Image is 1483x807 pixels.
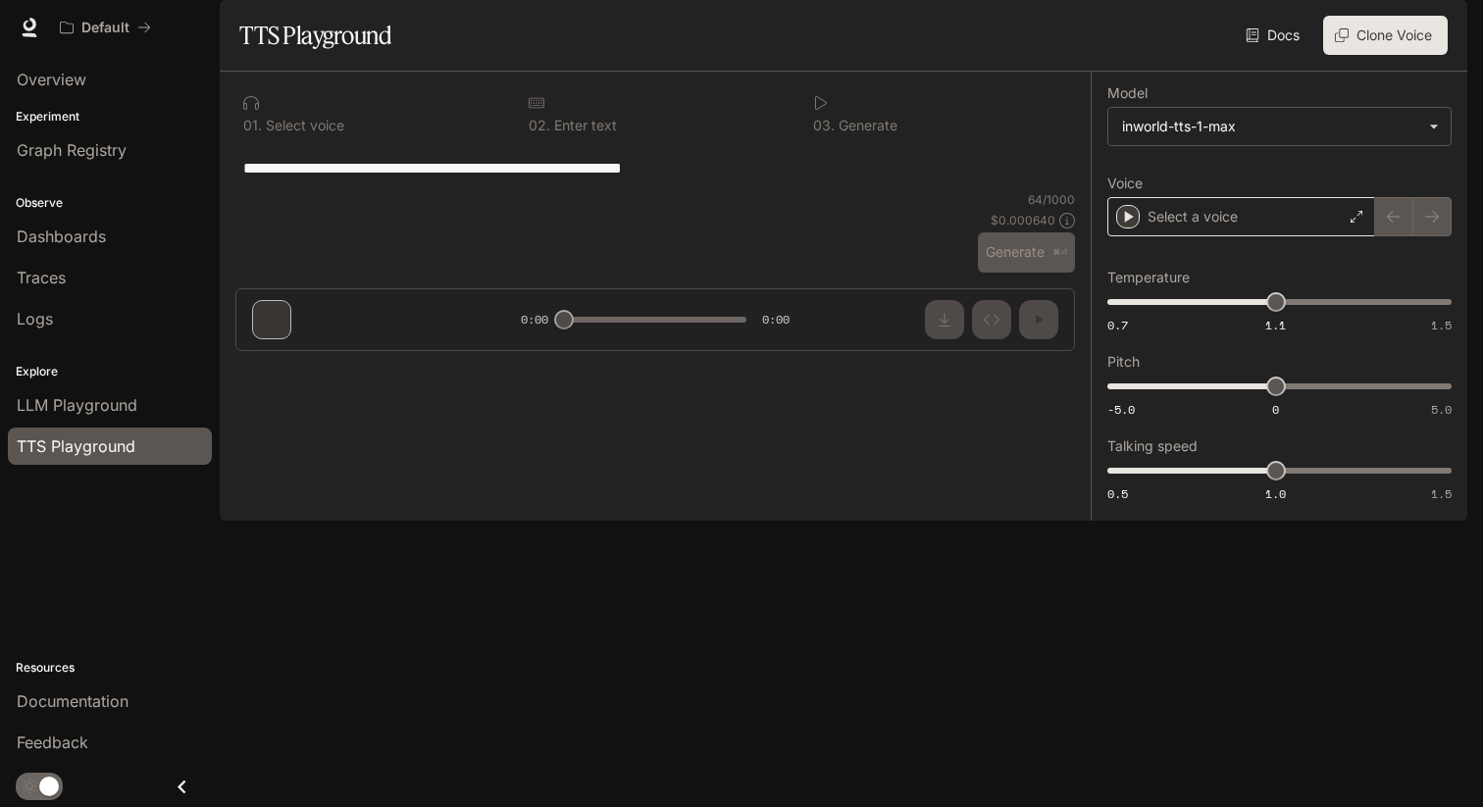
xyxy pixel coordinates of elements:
span: -5.0 [1107,401,1135,418]
button: All workspaces [51,8,160,47]
p: Generate [835,119,897,132]
p: Default [81,20,129,36]
p: Talking speed [1107,439,1198,453]
p: 0 2 . [529,119,550,132]
div: inworld-tts-1-max [1122,117,1419,136]
h1: TTS Playground [239,16,391,55]
span: 1.5 [1431,317,1452,333]
a: Docs [1242,16,1307,55]
span: 1.1 [1265,317,1286,333]
span: 0 [1272,401,1279,418]
p: Temperature [1107,271,1190,284]
p: $ 0.000640 [991,212,1055,228]
p: Model [1107,86,1148,100]
span: 1.0 [1265,485,1286,502]
p: Select voice [262,119,344,132]
p: 0 3 . [813,119,835,132]
p: 64 / 1000 [1028,191,1075,208]
span: 5.0 [1431,401,1452,418]
span: 1.5 [1431,485,1452,502]
button: Clone Voice [1323,16,1448,55]
p: Pitch [1107,355,1140,369]
div: inworld-tts-1-max [1108,108,1451,145]
p: Voice [1107,177,1143,190]
span: 0.7 [1107,317,1128,333]
p: 0 1 . [243,119,262,132]
p: Select a voice [1148,207,1238,227]
span: 0.5 [1107,485,1128,502]
p: Enter text [550,119,617,132]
